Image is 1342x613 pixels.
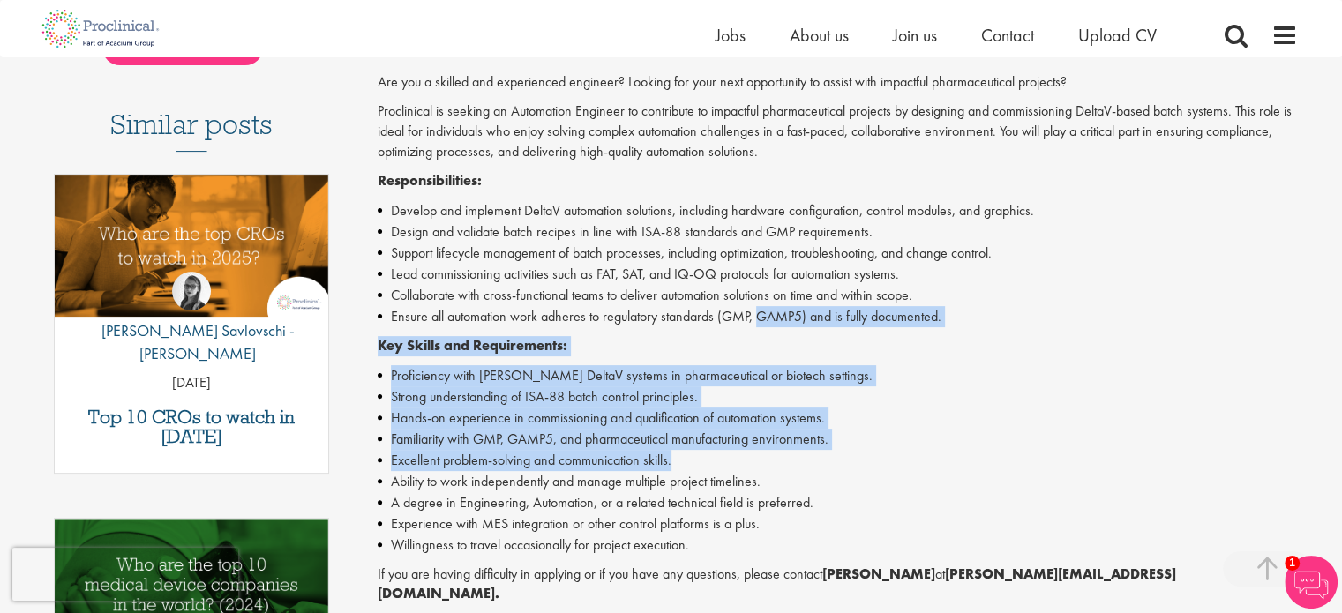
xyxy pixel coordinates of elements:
li: Ability to work independently and manage multiple project timelines. [378,471,1298,492]
li: Support lifecycle management of batch processes, including optimization, troubleshooting, and cha... [378,243,1298,264]
li: Lead commissioning activities such as FAT, SAT, and IQ-OQ protocols for automation systems. [378,264,1298,285]
li: Design and validate batch recipes in line with ISA-88 standards and GMP requirements. [378,221,1298,243]
p: [PERSON_NAME] Savlovschi - [PERSON_NAME] [55,319,329,364]
p: Are you a skilled and experienced engineer? Looking for your next opportunity to assist with impa... [378,72,1298,93]
img: Chatbot [1285,556,1338,609]
strong: Responsibilities: [378,171,482,190]
li: Ensure all automation work adheres to regulatory standards (GMP, GAMP5) and is fully documented. [378,306,1298,327]
h3: Similar posts [110,109,273,152]
strong: Key Skills and Requirements: [378,336,567,355]
li: Willingness to travel occasionally for project execution. [378,535,1298,556]
iframe: reCAPTCHA [12,548,238,601]
a: Link to a post [55,175,329,331]
p: If you are having difficulty in applying or if you have any questions, please contact at [378,564,1298,605]
li: Proficiency with [PERSON_NAME] DeltaV systems in pharmaceutical or biotech settings. [378,365,1298,386]
li: Experience with MES integration or other control platforms is a plus. [378,513,1298,535]
img: Theodora Savlovschi - Wicks [172,272,211,310]
li: Excellent problem-solving and communication skills. [378,450,1298,471]
li: Hands-on experience in commissioning and qualification of automation systems. [378,407,1298,429]
li: Collaborate with cross-functional teams to deliver automation solutions on time and within scope. [378,285,1298,306]
li: Strong understanding of ISA-88 batch control principles. [378,386,1298,407]
p: Proclinical is seeking an Automation Engineer to contribute to impactful pharmaceutical projects ... [378,101,1298,162]
a: Theodora Savlovschi - Wicks [PERSON_NAME] Savlovschi - [PERSON_NAME] [55,272,329,373]
strong: [PERSON_NAME][EMAIL_ADDRESS][DOMAIN_NAME]. [378,564,1176,603]
strong: [PERSON_NAME] [822,564,935,583]
span: 1 [1285,556,1300,571]
li: Develop and implement DeltaV automation solutions, including hardware configuration, control modu... [378,200,1298,221]
li: Familiarity with GMP, GAMP5, and pharmaceutical manufacturing environments. [378,429,1298,450]
a: About us [790,24,849,47]
a: Contact [981,24,1034,47]
a: Top 10 CROs to watch in [DATE] [64,407,320,446]
img: Top 10 CROs 2025 | Proclinical [55,175,329,317]
a: Upload CV [1078,24,1157,47]
a: Jobs [716,24,746,47]
p: [DATE] [55,373,329,393]
a: Join us [893,24,937,47]
li: A degree in Engineering, Automation, or a related technical field is preferred. [378,492,1298,513]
